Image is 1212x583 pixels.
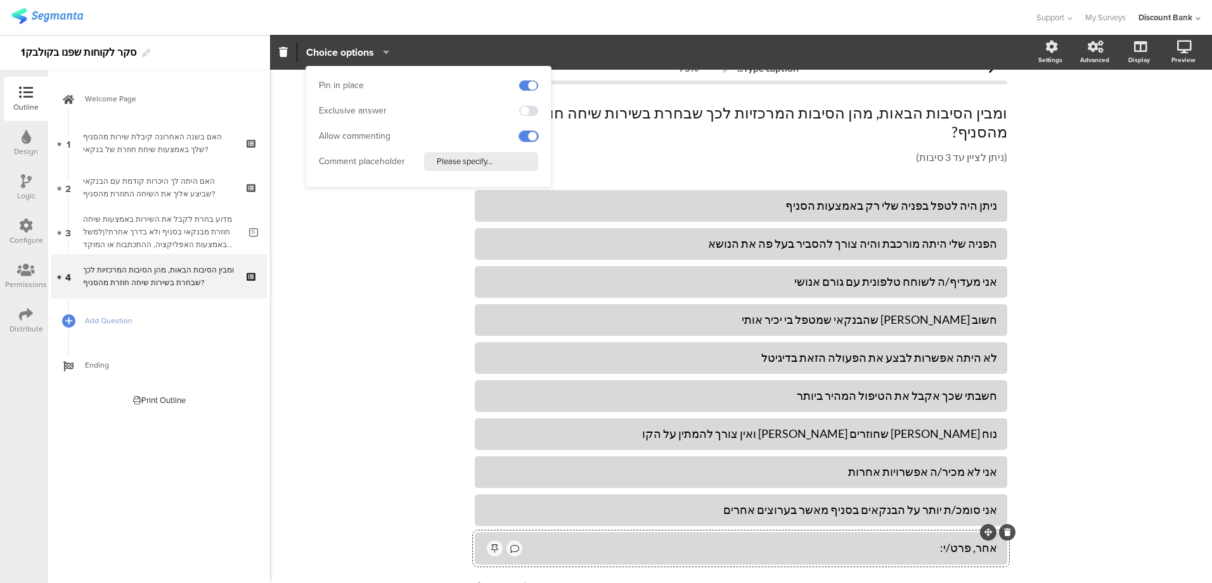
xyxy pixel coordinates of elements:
[424,152,538,171] input: Type placeholder
[65,181,71,195] span: 2
[485,274,997,289] div: אני מעדיף/ה לשוחח טלפונית עם גורם אנושי
[13,101,39,113] div: Outline
[51,165,267,210] a: 2 האם היתה לך היכרות קודמת עם הבנקאי שביצע אליך את השיחה החוזרת מהסניף?
[51,210,267,254] a: 3 מדוע בחרת לקבל את השירות באמצעות שיחה חוזרת מבנקאי בסניף ולא בדרך אחרת?(למשל באמצעות האפליקציה,...
[51,121,267,165] a: 1 האם בשנה האחרונה קיבלת שירות מהסניף שלך באמצעות שיחת חוזרת של בנקאי?
[1038,55,1062,65] div: Settings
[17,190,35,202] div: Logic
[1080,55,1109,65] div: Advanced
[51,254,267,298] a: 4 ומבין הסיבות הבאות, מהן הסיבות המרכזיות לכך שבחרת בשירות שיחה חוזרת מהסניף?
[1128,55,1150,65] div: Display
[83,131,235,156] div: האם בשנה האחרונה קיבלת שירות מהסניף שלך באמצעות שיחת חוזרת של בנקאי?
[1036,11,1064,23] span: Support
[51,343,267,387] a: Ending
[11,8,83,24] img: segmanta logo
[85,359,247,371] span: Ending
[306,45,374,60] span: Choice options
[475,103,1007,141] p: ומבין הסיבות הבאות, מהן הסיבות המרכזיות לכך שבחרת בשירות שיחה חוזרת מהסניף?
[51,77,267,121] a: Welcome Page
[485,503,997,517] div: אני סומכ/ת יותר על הבנקאים בסניף מאשר בערוצים אחרים
[485,426,997,441] div: נוח [PERSON_NAME] שחוזרים [PERSON_NAME] ואין צורך להמתין על הקו
[1171,55,1196,65] div: Preview
[485,350,997,365] div: לא היתה אפשרות לבצע את הפעולה הזאת בדיגיטל
[5,279,47,290] div: Permissions
[475,151,1007,163] p: (ניתן לציין עד 3 סיבות)
[485,464,997,479] div: אני לא מכיר/ה אפשרויות אחרות
[14,146,38,157] div: Design
[65,225,71,239] span: 3
[65,269,71,283] span: 4
[485,198,997,213] div: ניתן היה לטפל בפניה שלי רק באמצעות הסניף
[1138,11,1192,23] div: Discount Bank
[485,388,997,403] div: חשבתי שכך אקבל את הטיפול המהיר ביותר
[85,93,247,105] span: Welcome Page
[83,264,235,289] div: ומבין הסיבות הבאות, מהן הסיבות המרכזיות לכך שבחרת בשירות שיחה חוזרת מהסניף?
[485,312,997,327] div: חשוב [PERSON_NAME] שהבנקאי שמטפל בי יכיר אותי
[319,130,390,143] div: Allow commenting
[319,105,387,117] div: Exclusive answer
[83,175,235,200] div: האם היתה לך היכרות קודמת עם הבנקאי שביצע אליך את השיחה החוזרת מהסניף?
[485,236,997,251] div: הפניה שלי היתה מורכבת והיה צורך להסביר בעל פה את הנושא
[319,79,364,92] div: Pin in place
[319,155,405,168] div: Comment placeholder
[10,323,43,335] div: Distribute
[133,394,186,406] div: Print Outline
[21,42,136,63] div: סקר לקוחות שפנו בקולבק1
[10,234,43,246] div: Configure
[524,541,997,555] div: אחר, פרט/י:
[67,136,70,150] span: 1
[85,314,247,327] span: Add Question
[83,213,240,251] div: מדוע בחרת לקבל את השירות באמצעות שיחה חוזרת מבנקאי בסניף ולא בדרך אחרת?(למשל באמצעות האפליקציה, ה...
[306,39,390,66] button: Choice options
